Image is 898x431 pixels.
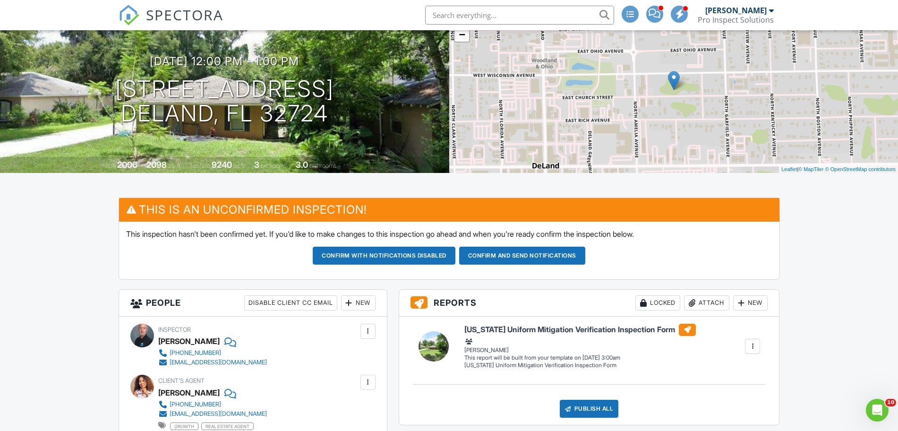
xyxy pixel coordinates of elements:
span: real estate agent [201,422,254,430]
a: Leaflet [781,166,797,172]
a: [PERSON_NAME] [158,386,220,400]
span: SPECTORA [146,5,223,25]
p: This inspection hasn't been confirmed yet. If you'd like to make changes to this inspection go ah... [126,229,772,239]
img: The Best Home Inspection Software - Spectora [119,5,139,26]
a: SPECTORA [119,13,223,33]
div: New [733,295,768,310]
h6: [US_STATE] Uniform Mitigation Verification Inspection Form [464,324,696,336]
div: [EMAIL_ADDRESS][DOMAIN_NAME] [170,359,267,366]
div: [PERSON_NAME] [464,337,696,354]
span: growth [170,422,198,430]
span: Client's Agent [158,377,205,384]
div: This report will be built from your template on [DATE] 3:00am [464,354,696,362]
a: © MapTiler [798,166,824,172]
a: Zoom out [455,27,469,42]
input: Search everything... [425,6,614,25]
span: Built [105,162,116,169]
a: [PHONE_NUMBER] [158,348,267,358]
div: Attach [684,295,729,310]
div: | [779,165,898,173]
h3: [DATE] 12:00 pm - 1:00 pm [150,55,299,68]
div: 2006 [117,160,137,170]
div: 9240 [212,160,232,170]
a: [PHONE_NUMBER] [158,400,267,409]
h3: People [119,290,387,317]
span: Lot Size [190,162,210,169]
span: Inspector [158,326,191,333]
span: bathrooms [309,162,336,169]
div: [US_STATE] Uniform Mitigation Verification Inspection Form [464,362,696,370]
div: 3.0 [296,160,308,170]
a: © OpenStreetMap contributors [825,166,896,172]
span: sq.ft. [233,162,245,169]
div: 2098 [146,160,167,170]
div: New [341,295,376,310]
div: Publish All [560,400,619,418]
button: Confirm with notifications disabled [313,247,455,265]
div: Disable Client CC Email [244,295,337,310]
div: Locked [635,295,680,310]
button: Confirm and send notifications [459,247,585,265]
div: [PHONE_NUMBER] [170,349,221,357]
span: sq. ft. [168,162,181,169]
div: 3 [254,160,259,170]
h3: Reports [399,290,779,317]
iframe: Intercom live chat [866,399,889,422]
span: 10 [885,399,896,406]
div: [EMAIL_ADDRESS][DOMAIN_NAME] [170,410,267,418]
a: [EMAIL_ADDRESS][DOMAIN_NAME] [158,358,267,367]
h3: This is an Unconfirmed Inspection! [119,198,779,221]
h1: [STREET_ADDRESS] DeLand, FL 32724 [115,77,334,127]
div: Pro Inspect Solutions [698,15,774,25]
div: [PERSON_NAME] [158,334,220,348]
span: bedrooms [261,162,287,169]
div: [PERSON_NAME] [705,6,767,15]
div: [PHONE_NUMBER] [170,401,221,408]
a: [EMAIL_ADDRESS][DOMAIN_NAME] [158,409,267,419]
